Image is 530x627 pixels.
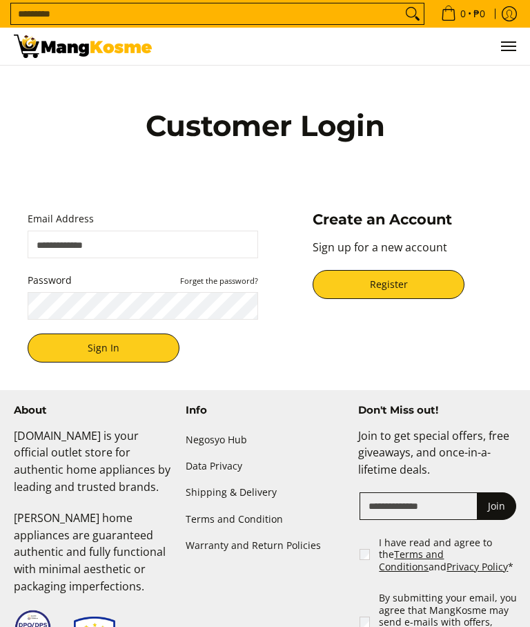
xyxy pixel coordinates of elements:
nav: Main Menu [166,28,516,65]
a: Shipping & Delivery [186,480,344,506]
a: Negosyo Hub [186,427,344,454]
span: 0 [458,9,468,19]
a: Terms and Condition [186,506,344,532]
a: Register [313,270,464,299]
label: I have read and agree to the and * [379,537,518,573]
h4: Don't Miss out! [358,404,516,417]
h4: Info [186,404,344,417]
button: Search [402,3,424,24]
p: [PERSON_NAME] home appliances are guaranteed authentic and fully functional with minimal aestheti... [14,510,172,609]
p: Join to get special offers, free giveaways, and once-in-a-lifetime deals. [358,427,516,492]
span: ₱0 [471,9,487,19]
h1: Customer Login [79,108,452,144]
img: Account | Mang Kosme [14,35,152,58]
button: Sign In [28,334,179,363]
h4: About [14,404,172,417]
button: Menu [500,28,516,65]
label: Password [28,272,258,289]
label: Email Address [28,211,258,228]
a: Data Privacy [186,454,344,480]
a: Terms and Conditions [379,548,444,573]
span: • [437,6,489,21]
a: Warranty and Return Policies [186,532,344,559]
small: Forget the password? [180,276,258,286]
a: Privacy Policy [446,560,508,573]
h3: Create an Account [313,211,502,229]
p: Sign up for a new account [313,239,502,270]
button: Password [180,275,258,286]
ul: Customer Navigation [166,28,516,65]
button: Join [477,492,516,520]
p: [DOMAIN_NAME] is your official outlet store for authentic home appliances by leading and trusted ... [14,427,172,510]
